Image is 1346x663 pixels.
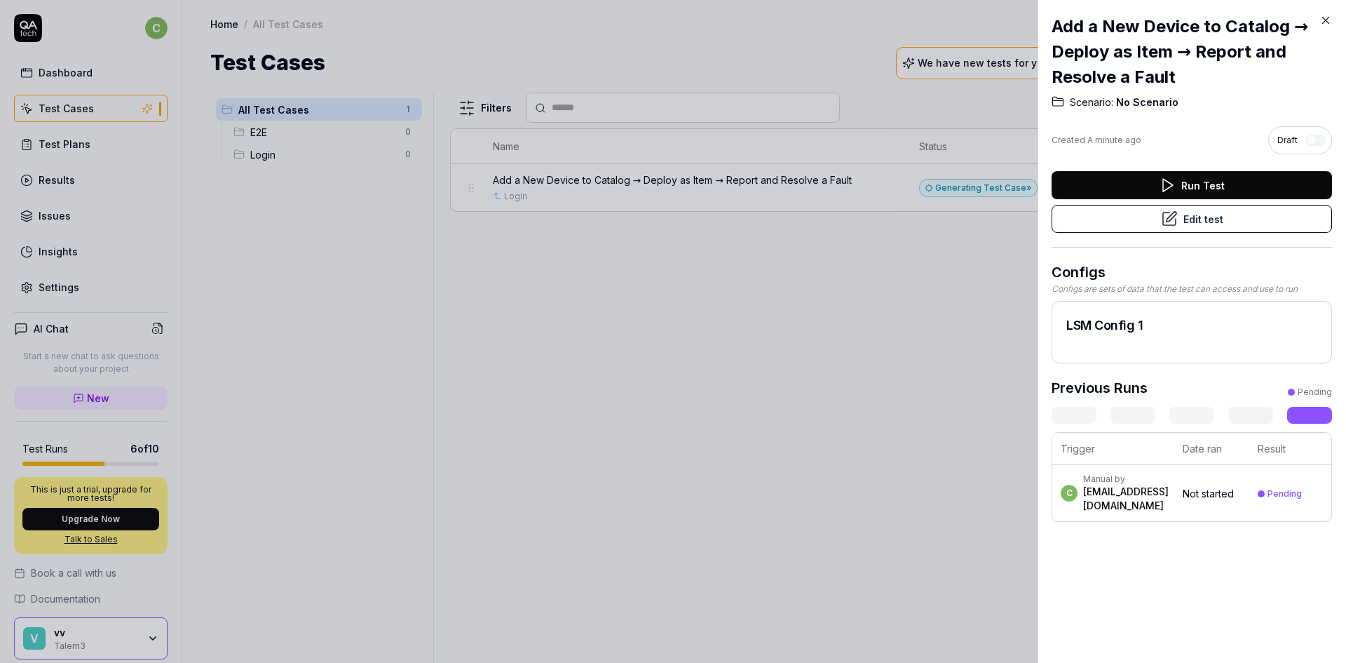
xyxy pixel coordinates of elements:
div: [EMAIL_ADDRESS][DOMAIN_NAME] [1083,485,1169,513]
div: Manual by [1083,474,1169,485]
th: Result [1249,433,1331,465]
h2: Add a New Device to Catalog → Deploy as Item → Report and Resolve a Fault [1052,14,1332,90]
span: Scenario: [1070,95,1113,109]
span: c [1061,485,1078,502]
div: Configs are sets of data that the test can access and use to run [1052,283,1332,295]
h3: Previous Runs [1052,377,1148,399]
button: Edit test [1052,205,1332,233]
div: Created [1052,134,1141,147]
button: Run Test [1052,171,1332,199]
td: Not started [1174,465,1249,521]
th: Date ran [1174,433,1249,465]
span: No Scenario [1113,95,1178,109]
span: Draft [1277,134,1298,147]
time: A minute ago [1087,135,1141,145]
h2: LSM Config 1 [1066,316,1317,335]
div: Pending [1298,386,1332,399]
h3: Configs [1052,262,1332,283]
div: Pending [1267,488,1302,499]
th: Trigger [1052,433,1174,465]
